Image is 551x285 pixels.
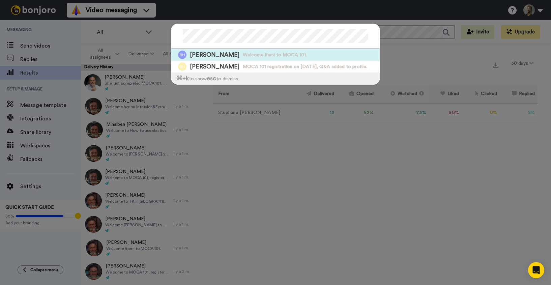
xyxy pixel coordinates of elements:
span: MOCA 101 registration on [DATE], Q&A added to profile. [243,63,367,70]
span: esc [207,76,216,81]
img: Image of Rami Hamidi [178,51,186,59]
span: Welcome Rami to MOCA 101. [243,52,307,58]
span: [PERSON_NAME] [190,62,239,71]
div: to show to dismiss [171,73,380,84]
div: Open Intercom Messenger [528,262,544,278]
a: Image of Rami Hamidi[PERSON_NAME]Welcome Rami to MOCA 101. [171,49,380,61]
a: Image of Bahram Hamidi[PERSON_NAME]MOCA 101 registration on [DATE], Q&A added to profile. [171,61,380,73]
span: ⌘ +k [176,76,189,81]
img: Image of Bahram Hamidi [178,62,186,71]
span: [PERSON_NAME] [190,51,239,59]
